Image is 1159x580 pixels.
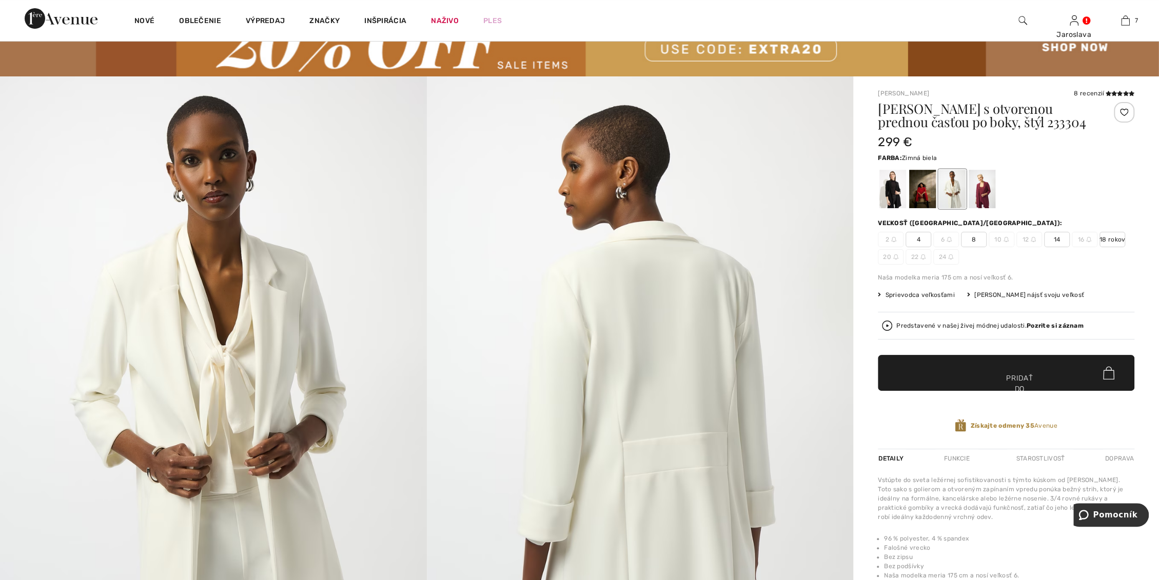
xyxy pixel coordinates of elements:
font: Starostlivosť [1016,455,1065,462]
a: Oblečenie [179,16,221,27]
font: Oblečenie [179,16,221,25]
font: Inšpirácia [364,16,406,25]
font: 10 [994,236,1001,243]
font: 299 € [878,135,913,149]
font: Naša modelka meria 175 cm a nosí veľkosť 6. [878,274,1013,281]
font: 8 recenzií [1074,90,1104,97]
a: Ples [483,15,502,26]
div: Čierna [879,170,906,208]
font: 24 [939,253,947,261]
font: Naživo [431,16,459,25]
font: [PERSON_NAME] s otvorenou prednou časťou po boky, štýl 233304 [878,99,1086,131]
font: Detaily [878,455,903,462]
font: Pridať do košíka [1006,373,1033,405]
font: 18 rokov [1099,236,1125,243]
img: Pozrite si záznam [882,321,892,331]
img: ring-m.svg [1004,237,1009,242]
font: Ples [483,16,502,25]
font: Farba: [878,154,902,162]
a: 7 [1100,14,1150,27]
a: Prihlásiť sa [1070,15,1078,25]
font: 12 [1023,236,1029,243]
img: ring-m.svg [920,254,926,259]
font: Nové [134,16,154,25]
font: 22 [911,253,919,261]
font: [PERSON_NAME] nájsť svoju veľkosť [974,291,1084,298]
font: Získajte odmeny 35 [970,422,1034,429]
div: Merlot [969,170,995,208]
img: ring-m.svg [893,254,898,259]
font: 8 [972,236,976,243]
img: ring-m.svg [948,254,953,259]
a: Značky [309,16,340,27]
font: Falošné vrecko [884,544,930,551]
div: Rúž Červený 173 [909,170,936,208]
font: Bez podšívky [884,563,924,570]
font: Bez zipsu [884,553,913,561]
img: Bag.svg [1103,366,1114,379]
img: ring-m.svg [1031,237,1036,242]
a: Naživo [431,15,459,26]
img: ring-m.svg [891,237,896,242]
font: Jaroslava [1056,30,1091,39]
font: Vstúpte do sveta ležérnej sofistikovanosti s týmto kúskom od [PERSON_NAME]. Toto sako s golierom ... [878,476,1127,521]
font: Doprava [1105,455,1134,462]
img: ring-m.svg [1086,237,1091,242]
font: 7 [1135,17,1138,24]
font: Predstavené v našej živej módnej udalosti. [896,322,1027,329]
font: Značky [309,16,340,25]
font: 96 % polyester, 4 % spandex [884,535,969,542]
font: 16 [1078,236,1085,243]
font: Zimná biela [902,154,937,162]
font: 14 [1054,236,1060,243]
font: 4 [916,236,920,243]
font: Sprievodca veľkosťami [885,291,954,298]
font: 20 [883,253,891,261]
img: Moja taška [1121,14,1130,27]
font: Naša modelka meria 175 cm a nosí veľkosť 6. [884,572,1019,579]
img: Odmeny Avenue [955,418,966,432]
iframe: Otvorí widget, kde nájdete viac informácií [1073,503,1149,529]
a: [PERSON_NAME] [878,90,929,97]
font: Avenue [1034,422,1057,429]
img: Prvá trieda [25,8,97,29]
img: vyhľadať na webovej stránke [1018,14,1027,27]
img: Moje informácie [1070,14,1078,27]
font: Funkcie [944,455,970,462]
a: Nové [134,16,154,27]
font: Pozrite si záznam [1027,322,1084,329]
div: Zimná biela [939,170,966,208]
font: 6 [940,236,944,243]
font: Veľkosť ([GEOGRAPHIC_DATA]/[GEOGRAPHIC_DATA]): [878,219,1062,227]
font: Výpredaj [246,16,285,25]
a: Výpredaj [246,16,285,27]
img: ring-m.svg [947,237,952,242]
font: 2 [885,236,889,243]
